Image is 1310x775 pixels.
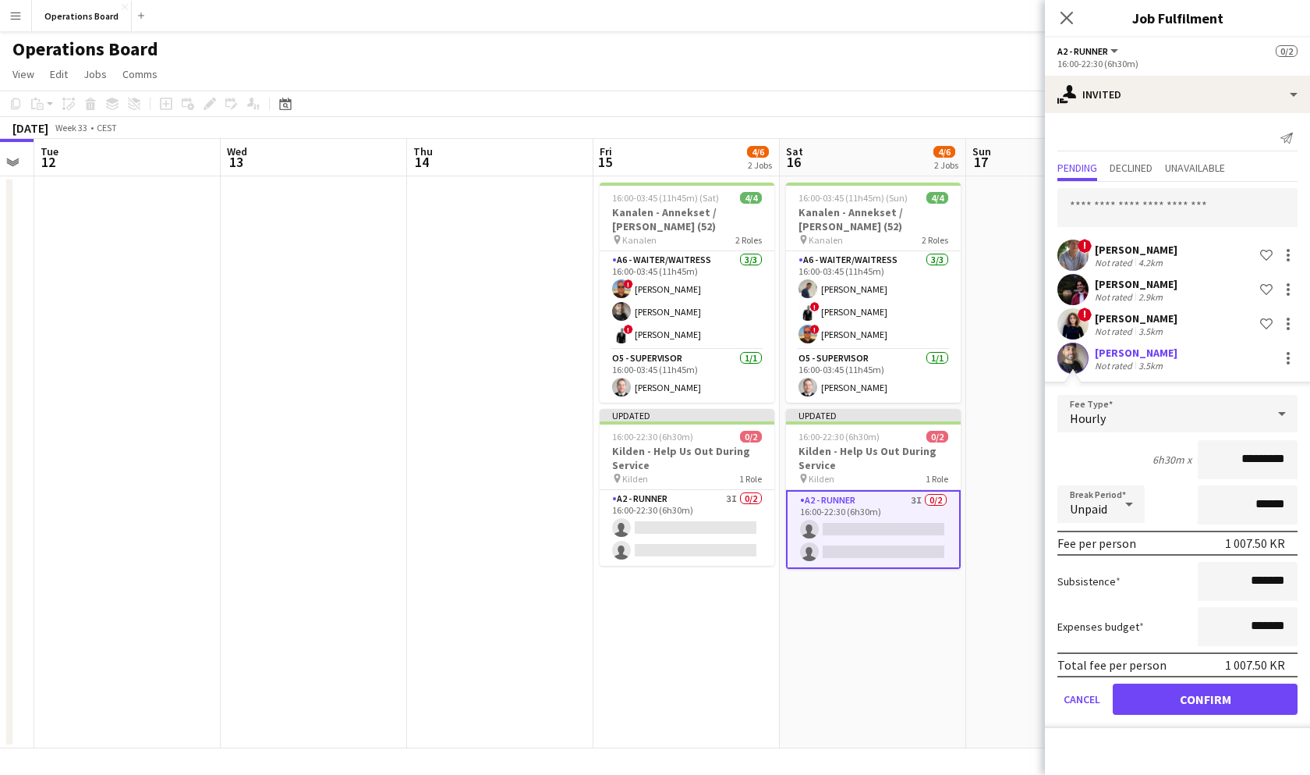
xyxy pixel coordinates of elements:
div: 3.5km [1135,325,1166,337]
button: Cancel [1057,684,1106,715]
app-card-role: A2 - RUNNER3I0/216:00-22:30 (6h30m) [786,490,961,569]
span: 0/2 [926,431,948,443]
div: 4.2km [1135,257,1166,268]
span: ! [624,325,633,334]
div: Updated [600,409,774,421]
div: 6h30m x [1152,453,1191,467]
span: Kanalen [809,234,843,246]
app-card-role: A6 - WAITER/WAITRESS3/316:00-03:45 (11h45m)[PERSON_NAME]![PERSON_NAME]![PERSON_NAME] [786,251,961,350]
div: Not rated [1095,257,1135,268]
h1: Operations Board [12,37,158,61]
span: Jobs [83,67,107,81]
span: 0/2 [740,431,762,443]
span: Declined [1110,162,1152,173]
div: 2 Jobs [934,159,958,171]
h3: Kanalen - Annekset / [PERSON_NAME] (52) [786,205,961,233]
a: Comms [116,64,164,84]
span: Kanalen [622,234,657,246]
app-card-role: O5 - SUPERVISOR1/116:00-03:45 (11h45m)[PERSON_NAME] [786,350,961,403]
span: View [12,67,34,81]
h3: Kanalen - Annekset / [PERSON_NAME] (52) [600,205,774,233]
button: A2 - RUNNER [1057,45,1121,57]
app-job-card: Updated16:00-22:30 (6h30m)0/2Kilden - Help Us Out During Service Kilden1 RoleA2 - RUNNER3I0/216:0... [786,409,961,569]
div: Invited [1045,76,1310,113]
div: 1 007.50 KR [1225,657,1285,673]
div: CEST [97,122,117,133]
div: Not rated [1095,325,1135,337]
span: ! [624,279,633,289]
span: 16:00-22:30 (6h30m) [612,431,693,443]
span: 14 [411,153,433,171]
app-card-role: O5 - SUPERVISOR1/116:00-03:45 (11h45m)[PERSON_NAME] [600,350,774,403]
span: 4/4 [926,192,948,204]
span: Kilden [622,473,648,485]
label: Expenses budget [1057,620,1144,634]
app-job-card: Updated16:00-22:30 (6h30m)0/2Kilden - Help Us Out During Service Kilden1 RoleA2 - RUNNER3I0/216:0... [600,409,774,566]
div: [PERSON_NAME] [1095,311,1177,325]
span: Unavailable [1165,162,1225,173]
span: Thu [413,144,433,158]
span: 2 Roles [922,234,948,246]
span: 16:00-03:45 (11h45m) (Sun) [798,192,908,204]
span: 16:00-22:30 (6h30m) [798,431,880,443]
span: Edit [50,67,68,81]
span: Pending [1057,162,1097,173]
span: Unpaid [1070,501,1107,517]
app-job-card: 16:00-03:45 (11h45m) (Sun)4/4Kanalen - Annekset / [PERSON_NAME] (52) Kanalen2 RolesA6 - WAITER/WA... [786,183,961,403]
h3: Kilden - Help Us Out During Service [786,444,961,472]
span: 4/4 [740,192,762,204]
app-card-role: A2 - RUNNER3I0/216:00-22:30 (6h30m) [600,490,774,566]
div: 2 Jobs [748,159,772,171]
span: Comms [122,67,158,81]
div: [PERSON_NAME] [1095,346,1177,360]
div: 1 007.50 KR [1225,535,1285,551]
span: Wed [227,144,247,158]
span: Fri [600,144,612,158]
span: 16:00-03:45 (11h45m) (Sat) [612,192,719,204]
app-job-card: 16:00-03:45 (11h45m) (Sat)4/4Kanalen - Annekset / [PERSON_NAME] (52) Kanalen2 RolesA6 - WAITER/WA... [600,183,774,403]
button: Operations Board [32,1,132,31]
label: Subsistence [1057,574,1121,588]
div: Not rated [1095,291,1135,303]
span: 4/6 [933,146,955,158]
a: View [6,64,41,84]
a: Jobs [77,64,113,84]
span: Kilden [809,473,834,485]
span: 12 [38,153,58,171]
div: 3.5km [1135,360,1166,372]
span: ! [1078,308,1092,322]
span: ! [810,325,820,334]
h3: Kilden - Help Us Out During Service [600,444,774,472]
span: Sat [786,144,803,158]
span: Sun [972,144,991,158]
app-card-role: A6 - WAITER/WAITRESS3/316:00-03:45 (11h45m)![PERSON_NAME][PERSON_NAME]![PERSON_NAME] [600,251,774,350]
div: Fee per person [1057,535,1136,551]
span: 17 [970,153,991,171]
div: Total fee per person [1057,657,1167,673]
div: [PERSON_NAME] [1095,243,1177,257]
span: Week 33 [51,122,90,133]
span: ! [810,302,820,311]
span: ! [1078,239,1092,253]
span: 1 Role [739,473,762,485]
div: 2.9km [1135,291,1166,303]
div: 16:00-22:30 (6h30m) [1057,58,1298,69]
span: 4/6 [747,146,769,158]
span: A2 - RUNNER [1057,45,1108,57]
div: [PERSON_NAME] [1095,277,1177,291]
a: Edit [44,64,74,84]
span: 13 [225,153,247,171]
div: Not rated [1095,360,1135,372]
span: 16 [784,153,803,171]
h3: Job Fulfilment [1045,8,1310,28]
div: Updated [786,409,961,421]
span: 0/2 [1276,45,1298,57]
span: Tue [41,144,58,158]
span: Hourly [1070,411,1106,426]
span: 15 [597,153,612,171]
button: Confirm [1113,684,1298,715]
